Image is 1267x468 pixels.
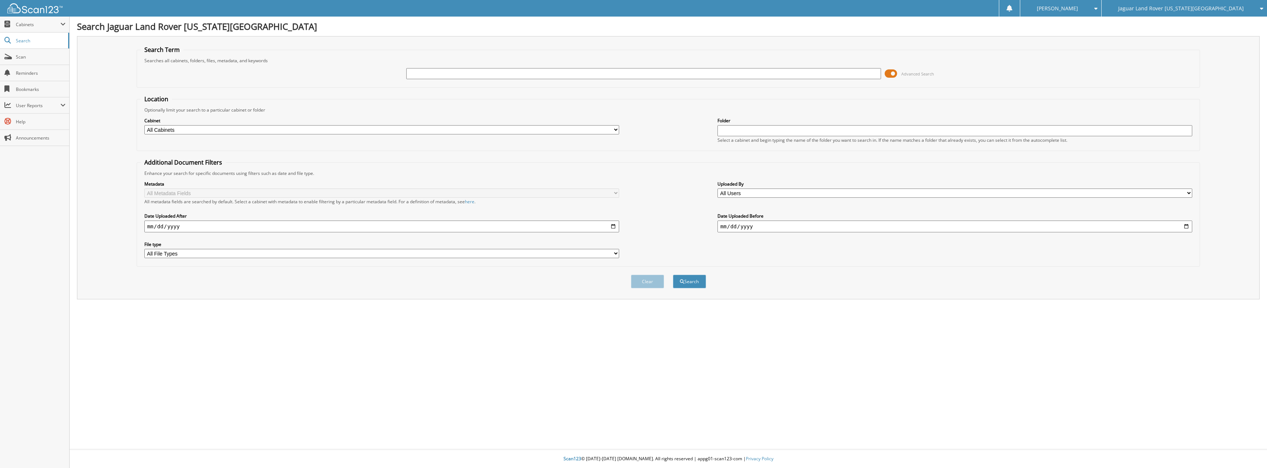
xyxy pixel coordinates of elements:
input: end [717,221,1193,232]
span: [PERSON_NAME] [1037,6,1078,11]
button: Search [673,275,706,288]
label: Cabinet [144,117,620,124]
div: Optionally limit your search to a particular cabinet or folder [141,107,1196,113]
div: Enhance your search for specific documents using filters such as date and file type. [141,170,1196,176]
h1: Search Jaguar Land Rover [US_STATE][GEOGRAPHIC_DATA] [77,20,1260,32]
label: File type [144,241,620,247]
span: Jaguar Land Rover [US_STATE][GEOGRAPHIC_DATA] [1118,6,1244,11]
span: Reminders [16,70,66,76]
a: Privacy Policy [746,455,773,462]
span: Help [16,119,66,125]
span: Cabinets [16,21,60,28]
div: Searches all cabinets, folders, files, metadata, and keywords [141,57,1196,64]
span: Scan123 [564,455,581,462]
label: Metadata [144,181,620,187]
span: Search [16,38,64,44]
span: Bookmarks [16,86,66,92]
span: Advanced Search [901,71,934,77]
label: Date Uploaded After [144,213,620,219]
label: Uploaded By [717,181,1193,187]
legend: Location [141,95,172,103]
a: here [465,198,474,205]
label: Date Uploaded Before [717,213,1193,219]
span: User Reports [16,102,60,109]
div: All metadata fields are searched by default. Select a cabinet with metadata to enable filtering b... [144,198,620,205]
img: scan123-logo-white.svg [7,3,63,13]
legend: Search Term [141,46,183,54]
span: Announcements [16,135,66,141]
button: Clear [631,275,664,288]
div: Select a cabinet and begin typing the name of the folder you want to search in. If the name match... [717,137,1193,143]
input: start [144,221,620,232]
div: © [DATE]-[DATE] [DOMAIN_NAME]. All rights reserved | appg01-scan123-com | [70,450,1267,468]
span: Scan [16,54,66,60]
legend: Additional Document Filters [141,158,226,166]
label: Folder [717,117,1193,124]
